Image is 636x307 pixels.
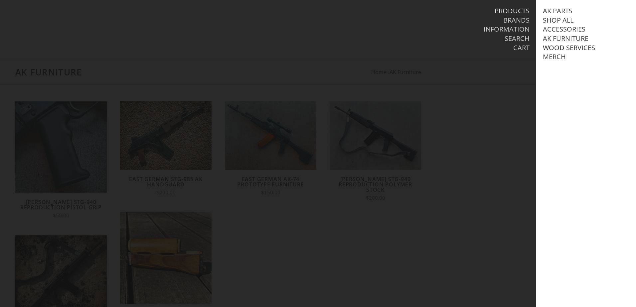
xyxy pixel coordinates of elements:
[503,16,530,25] a: Brands
[543,16,573,25] a: Shop All
[543,52,566,61] a: Merch
[505,34,530,43] a: Search
[543,34,588,43] a: AK Furniture
[513,44,530,52] a: Cart
[495,7,530,15] a: Products
[543,44,595,52] a: Wood Services
[543,25,585,34] a: Accessories
[484,25,530,34] a: Information
[543,7,572,15] a: AK Parts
